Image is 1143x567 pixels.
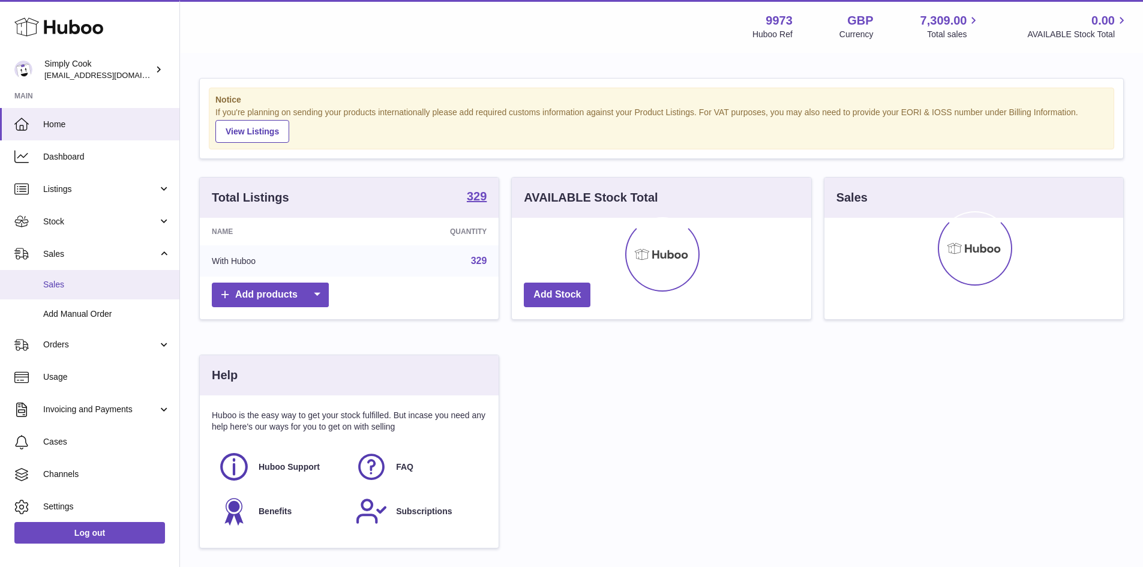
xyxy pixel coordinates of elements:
[847,13,873,29] strong: GBP
[44,58,152,81] div: Simply Cook
[259,461,320,473] span: Huboo Support
[212,190,289,206] h3: Total Listings
[836,190,868,206] h3: Sales
[752,29,793,40] div: Huboo Ref
[43,339,158,350] span: Orders
[1027,29,1129,40] span: AVAILABLE Stock Total
[218,451,343,483] a: Huboo Support
[200,245,358,277] td: With Huboo
[355,451,481,483] a: FAQ
[927,29,980,40] span: Total sales
[212,367,238,383] h3: Help
[524,190,658,206] h3: AVAILABLE Stock Total
[43,279,170,290] span: Sales
[43,371,170,383] span: Usage
[43,501,170,512] span: Settings
[1091,13,1115,29] span: 0.00
[212,410,487,433] p: Huboo is the easy way to get your stock fulfilled. But incase you need any help here's our ways f...
[215,107,1108,143] div: If you're planning on sending your products internationally please add required customs informati...
[467,190,487,202] strong: 329
[1027,13,1129,40] a: 0.00 AVAILABLE Stock Total
[358,218,499,245] th: Quantity
[467,190,487,205] a: 329
[43,248,158,260] span: Sales
[396,506,452,517] span: Subscriptions
[43,308,170,320] span: Add Manual Order
[471,256,487,266] a: 329
[200,218,358,245] th: Name
[839,29,874,40] div: Currency
[43,119,170,130] span: Home
[43,216,158,227] span: Stock
[218,495,343,527] a: Benefits
[212,283,329,307] a: Add products
[524,283,590,307] a: Add Stock
[43,469,170,480] span: Channels
[43,404,158,415] span: Invoicing and Payments
[259,506,292,517] span: Benefits
[215,120,289,143] a: View Listings
[920,13,981,40] a: 7,309.00 Total sales
[920,13,967,29] span: 7,309.00
[43,184,158,195] span: Listings
[14,61,32,79] img: internalAdmin-9973@internal.huboo.com
[43,436,170,448] span: Cases
[215,94,1108,106] strong: Notice
[14,522,165,544] a: Log out
[44,70,176,80] span: [EMAIL_ADDRESS][DOMAIN_NAME]
[43,151,170,163] span: Dashboard
[355,495,481,527] a: Subscriptions
[766,13,793,29] strong: 9973
[396,461,413,473] span: FAQ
